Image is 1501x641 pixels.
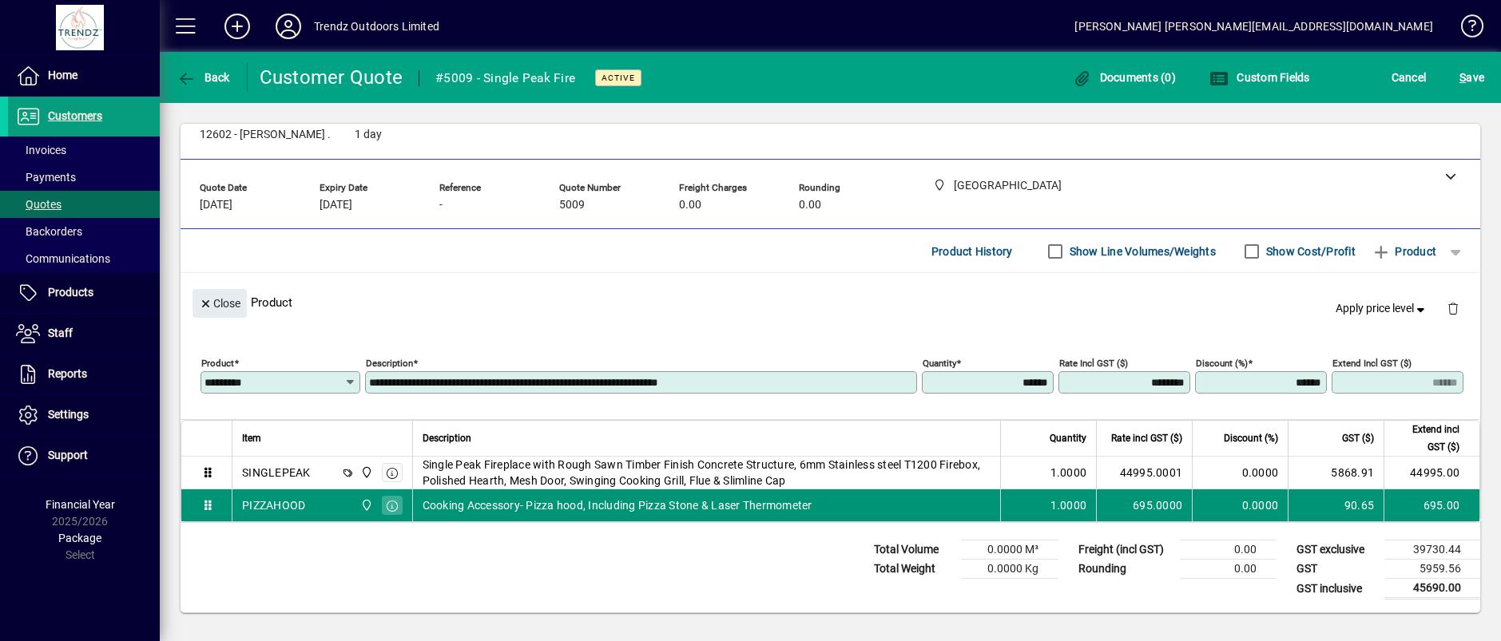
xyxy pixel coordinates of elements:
td: 5868.91 [1288,457,1384,489]
div: Customer Quote [260,65,403,90]
div: SINGLEPEAK [242,465,311,481]
span: Communications [16,252,110,265]
span: Close [199,291,240,317]
div: 695.0000 [1106,497,1182,513]
span: New Plymouth [356,464,375,481]
span: Products [48,286,93,299]
td: GST inclusive [1289,579,1384,599]
span: Back [177,71,230,84]
span: 0.00 [799,199,821,212]
a: Knowledge Base [1449,3,1481,55]
span: New Plymouth [356,497,375,514]
span: Custom Fields [1209,71,1310,84]
a: Home [8,56,160,96]
span: Cooking Accessory- Pizza hood, Including Pizza Stone & Laser Thermometer [423,497,812,513]
a: Support [8,436,160,476]
mat-label: Description [366,358,413,369]
a: Backorders [8,218,160,245]
button: Product [1364,237,1444,266]
td: 90.65 [1288,489,1384,521]
span: 1.0000 [1050,497,1087,513]
button: Profile [263,12,314,41]
div: #5009 - Single Peak Fire [435,65,575,91]
td: Rounding [1070,560,1180,579]
a: Invoices [8,137,160,164]
span: ave [1459,65,1484,90]
span: Quantity [1050,429,1086,447]
span: Documents (0) [1072,71,1176,84]
button: Custom Fields [1205,63,1314,92]
a: Products [8,273,160,313]
span: [DATE] [200,199,232,212]
app-page-header-button: Close [189,295,251,310]
app-page-header-button: Delete [1434,301,1472,315]
td: 45690.00 [1384,579,1480,599]
td: 0.0000 [1192,457,1288,489]
div: PIZZAHOOD [242,497,305,513]
label: Show Line Volumes/Weights [1066,243,1216,259]
td: 39730.44 [1384,540,1480,560]
span: Item [242,429,261,447]
button: Cancel [1388,63,1431,92]
span: Backorders [16,225,82,238]
span: Apply price level [1336,300,1428,317]
span: 12602 - [PERSON_NAME] . [200,129,331,141]
span: S [1459,71,1466,84]
span: Financial Year [46,498,115,511]
div: 44995.0001 [1106,465,1182,481]
td: 0.00 [1180,560,1276,579]
app-page-header-button: Back [160,63,248,92]
button: Close [193,289,247,318]
button: Add [212,12,263,41]
span: Product History [931,239,1013,264]
button: Save [1455,63,1488,92]
mat-label: Extend incl GST ($) [1332,358,1412,369]
td: 695.00 [1384,489,1479,521]
span: Extend incl GST ($) [1394,421,1459,456]
mat-label: Discount (%) [1196,358,1248,369]
span: Customers [48,109,102,122]
span: Cancel [1392,65,1427,90]
td: GST exclusive [1289,540,1384,560]
span: Home [48,69,77,81]
button: Product History [925,237,1019,266]
span: 5009 [559,199,585,212]
a: Staff [8,314,160,354]
span: Invoices [16,144,66,156]
span: Single Peak Fireplace with Rough Sawn Timber Finish Concrete Structure, 6mm Stainless steel T1200... [423,457,991,489]
a: Communications [8,245,160,272]
td: 0.0000 M³ [962,540,1058,560]
button: Delete [1434,289,1472,327]
td: Freight (incl GST) [1070,540,1180,560]
span: GST ($) [1342,429,1374,447]
td: 0.0000 [1192,489,1288,521]
span: Staff [48,326,73,339]
span: 1.0000 [1050,465,1087,481]
span: Package [58,532,101,544]
a: Settings [8,395,160,435]
span: Discount (%) [1224,429,1278,447]
span: Description [423,429,471,447]
mat-label: Rate incl GST ($) [1059,358,1128,369]
span: [DATE] [320,199,352,212]
span: Settings [48,408,89,421]
td: 5959.56 [1384,560,1480,579]
td: Total Volume [866,540,962,560]
td: GST [1289,560,1384,579]
span: - [439,199,443,212]
td: 0.00 [1180,540,1276,560]
span: 1 day [355,129,382,141]
td: 44995.00 [1384,457,1479,489]
mat-label: Product [201,358,234,369]
mat-label: Quantity [923,358,956,369]
span: 0.00 [679,199,701,212]
div: [PERSON_NAME] [PERSON_NAME][EMAIL_ADDRESS][DOMAIN_NAME] [1074,14,1433,39]
a: Reports [8,354,160,394]
span: Support [48,449,88,461]
span: Reports [48,367,87,380]
a: Quotes [8,191,160,218]
span: Quotes [16,198,62,211]
a: Payments [8,164,160,191]
td: Total Weight [866,560,962,579]
span: Active [602,73,635,83]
